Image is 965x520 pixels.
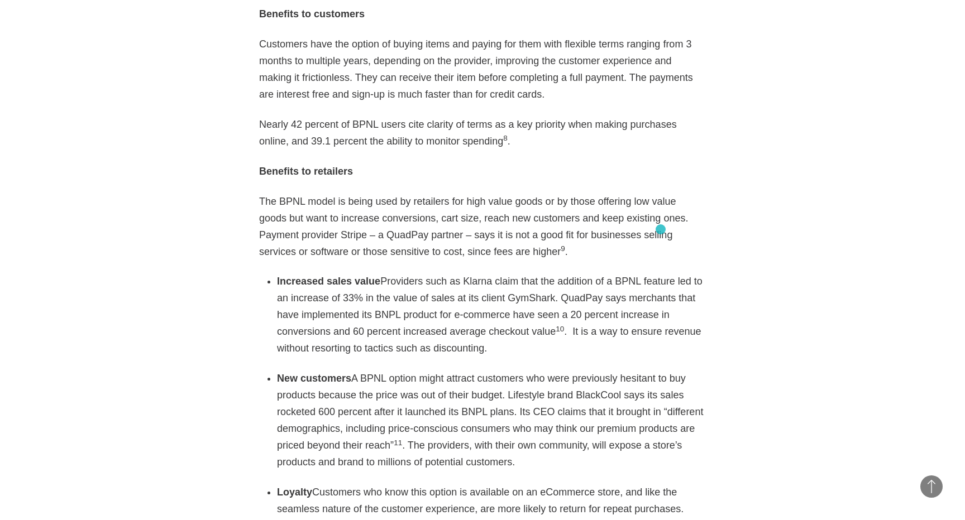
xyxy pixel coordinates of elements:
[503,134,508,142] sup: 8
[259,116,706,150] p: Nearly 42 percent of BPNL users cite clarity of terms as a key priority when making purchases onl...
[277,276,380,287] strong: Increased sales value
[277,370,706,470] li: A BPNL option might attract customers who were previously hesitant to buy products because the pr...
[259,36,706,103] p: Customers have the option of buying items and paying for them with flexible terms ranging from 3 ...
[556,325,564,333] sup: 10
[277,484,706,517] li: Customers who know this option is available on an eCommerce store, and like the seamless nature o...
[277,273,706,357] li: Providers such as Klarna claim that the addition of a BPNL feature led to an increase of 33% in t...
[277,487,312,498] strong: Loyalty
[259,8,365,20] strong: Benefits to customers
[259,193,706,260] p: The BPNL model is being used by retailers for high value goods or by those offering low value goo...
[394,439,402,447] sup: 11
[561,244,565,253] sup: 9
[277,373,351,384] strong: New customers
[920,475,943,498] button: Back to Top
[259,166,353,177] strong: Benefits to retailers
